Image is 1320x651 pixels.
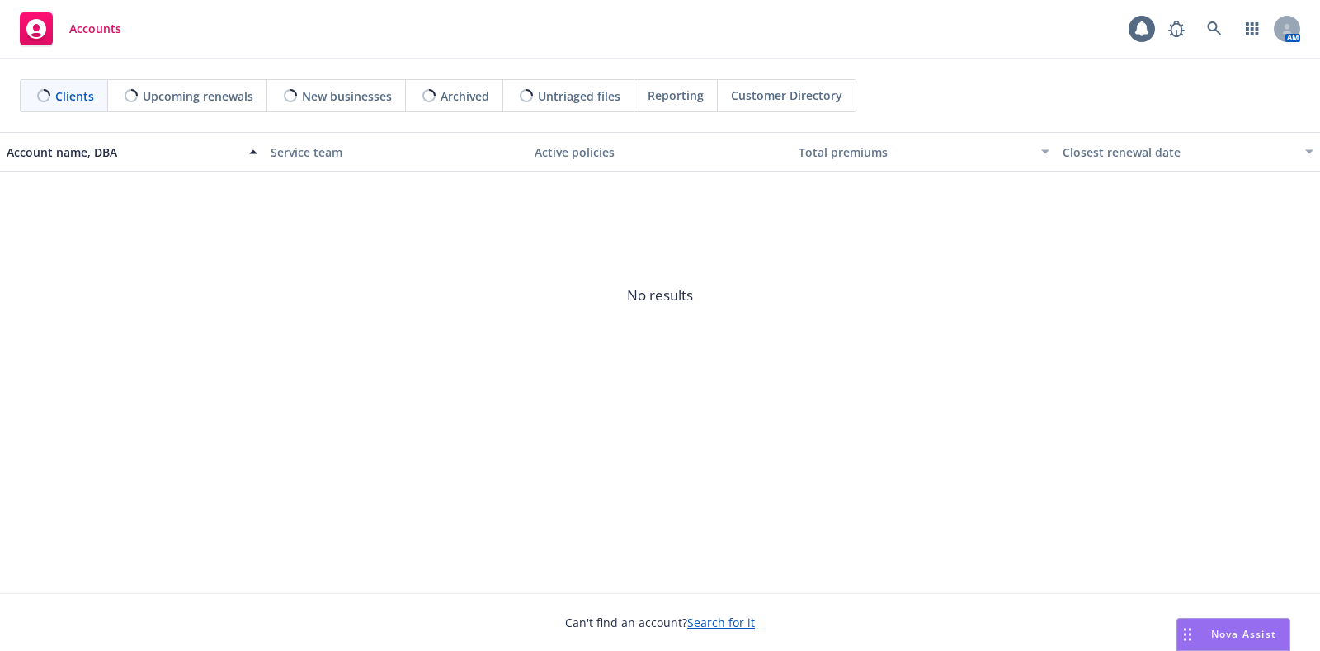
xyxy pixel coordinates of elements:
button: Total premiums [792,132,1056,172]
div: Service team [271,144,521,161]
span: Untriaged files [538,87,620,105]
a: Search for it [687,615,755,630]
span: Can't find an account? [565,614,755,631]
span: Clients [55,87,94,105]
a: Report a Bug [1160,12,1193,45]
span: Upcoming renewals [143,87,253,105]
button: Closest renewal date [1056,132,1320,172]
span: Archived [441,87,489,105]
button: Active policies [528,132,792,172]
div: Active policies [535,144,785,161]
div: Account name, DBA [7,144,239,161]
div: Closest renewal date [1063,144,1295,161]
span: Customer Directory [731,87,842,104]
span: Reporting [648,87,704,104]
span: New businesses [302,87,392,105]
a: Switch app [1236,12,1269,45]
button: Service team [264,132,528,172]
button: Nova Assist [1176,618,1290,651]
span: Nova Assist [1211,627,1276,641]
span: Accounts [69,22,121,35]
div: Total premiums [799,144,1031,161]
div: Drag to move [1177,619,1198,650]
a: Accounts [13,6,128,52]
a: Search [1198,12,1231,45]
